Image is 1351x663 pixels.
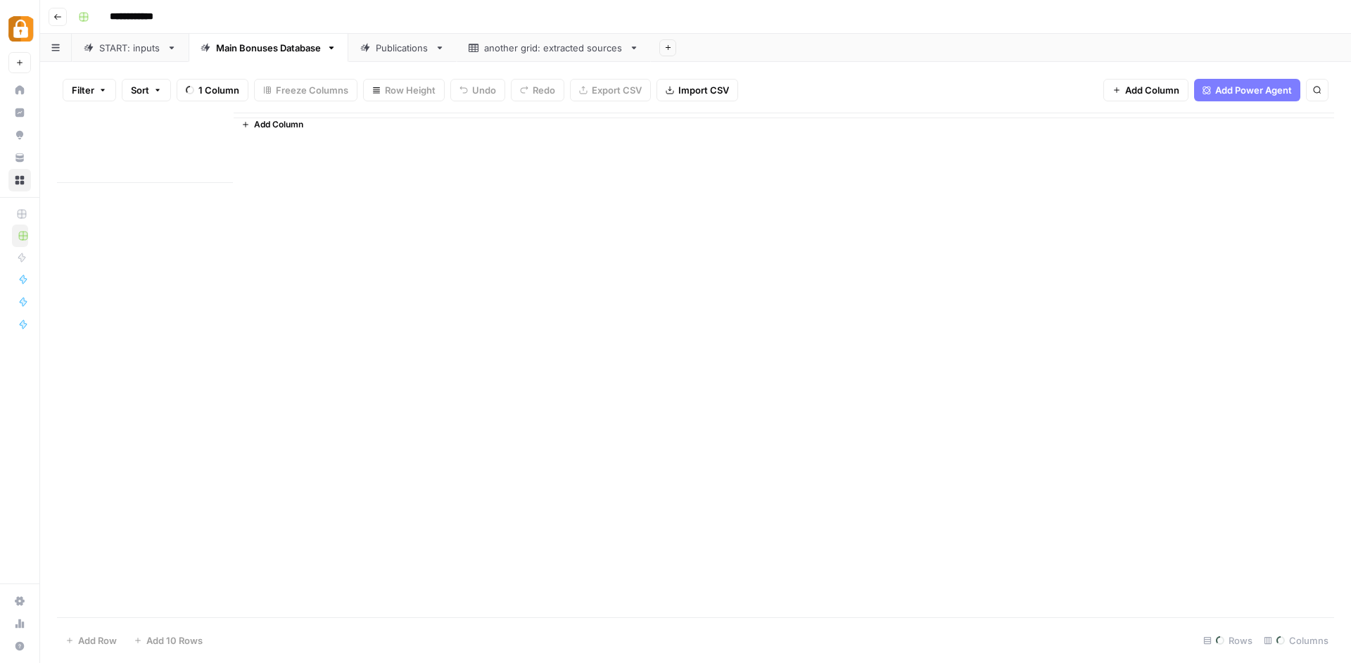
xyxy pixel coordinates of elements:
button: Add 10 Rows [125,629,211,652]
button: Workspace: Adzz [8,11,31,46]
button: Add Column [1103,79,1188,101]
button: 1 Column [177,79,248,101]
a: Home [8,79,31,101]
img: Adzz Logo [8,16,34,42]
span: Redo [533,83,555,97]
div: another grid: extracted sources [484,41,623,55]
button: Row Height [363,79,445,101]
div: Main Bonuses Database [216,41,321,55]
a: another grid: extracted sources [457,34,651,62]
button: Add Row [57,629,125,652]
span: Row Height [385,83,436,97]
a: Insights [8,101,31,124]
span: Add Power Agent [1215,83,1292,97]
button: Redo [511,79,564,101]
button: Import CSV [657,79,738,101]
span: Undo [472,83,496,97]
span: Import CSV [678,83,729,97]
a: Your Data [8,146,31,169]
span: Freeze Columns [276,83,348,97]
div: Rows [1198,629,1258,652]
span: Add Row [78,633,117,648]
div: Publications [376,41,429,55]
a: Usage [8,612,31,635]
button: Freeze Columns [254,79,357,101]
button: Filter [63,79,116,101]
span: Add Column [1125,83,1179,97]
button: Export CSV [570,79,651,101]
div: Columns [1258,629,1334,652]
span: 1 Column [198,83,239,97]
button: Add Column [236,115,309,134]
a: START: inputs [72,34,189,62]
span: Add 10 Rows [146,633,203,648]
button: Sort [122,79,171,101]
span: Sort [131,83,149,97]
div: START: inputs [99,41,161,55]
span: Export CSV [592,83,642,97]
button: Add Power Agent [1194,79,1300,101]
button: Undo [450,79,505,101]
button: Help + Support [8,635,31,657]
a: Opportunities [8,124,31,146]
a: Settings [8,590,31,612]
a: Main Bonuses Database [189,34,348,62]
span: Filter [72,83,94,97]
a: Publications [348,34,457,62]
span: Add Column [254,118,303,131]
a: Browse [8,169,31,191]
